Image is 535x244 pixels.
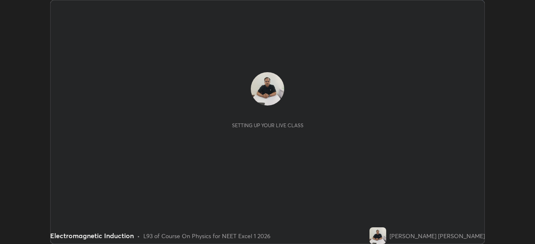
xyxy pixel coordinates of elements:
div: Setting up your live class [232,122,303,128]
img: 41e7887b532e4321b7028f2b9b7873d0.jpg [251,72,284,106]
div: • [137,231,140,240]
div: L93 of Course On Physics for NEET Excel 1 2026 [143,231,270,240]
div: [PERSON_NAME] [PERSON_NAME] [390,231,485,240]
div: Electromagnetic Induction [50,231,134,241]
img: 41e7887b532e4321b7028f2b9b7873d0.jpg [369,227,386,244]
